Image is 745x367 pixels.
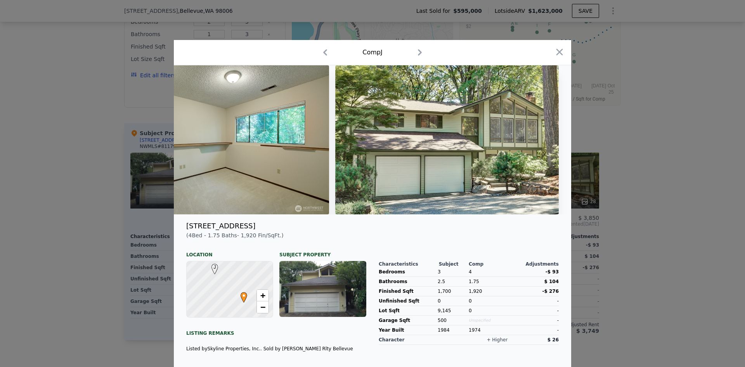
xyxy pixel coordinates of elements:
[241,232,256,238] span: 1,920
[379,277,435,286] div: Bathrooms
[438,325,466,335] div: 1984
[239,290,249,301] span: •
[515,325,559,335] div: -
[469,325,512,335] div: 1974
[379,261,439,267] div: Characteristics
[438,287,466,296] div: 1,700
[260,290,265,300] span: +
[469,277,512,286] div: 1.75
[257,301,269,313] a: Zoom out
[469,308,472,313] span: 0
[515,316,559,325] div: -
[438,296,466,306] div: 0
[210,264,220,271] span: J
[469,298,472,304] span: 0
[514,261,559,267] div: Adjustments
[547,337,559,343] span: $ 26
[469,316,512,325] div: Unspecified
[186,232,284,238] span: ( 4 Bed - 1.75 Baths - Fin/SqFt.)
[438,267,466,277] div: 3
[438,316,466,325] div: 500
[362,48,382,57] div: Comp J
[544,279,559,284] span: $ 104
[439,261,469,267] div: Subject
[186,221,255,231] div: [STREET_ADDRESS]
[515,306,559,315] div: -
[469,289,482,294] span: 1,920
[379,296,435,306] div: Unfinished Sqft
[379,325,435,335] div: Year Built
[186,245,273,258] div: Location
[379,316,435,325] div: Garage Sqft
[487,337,508,343] div: + higher
[106,65,329,214] img: Property Img
[469,261,514,267] div: Comp
[279,245,366,258] div: Subject Property
[186,346,366,352] div: Listed by Skyline Properties, Inc. [PERSON_NAME] Rlty Bellevue
[515,296,559,306] div: -
[546,269,559,275] span: -$ 93
[379,287,435,296] div: Finished Sqft
[210,264,214,268] div: J
[335,65,559,214] img: Property Img
[260,346,281,351] span: . Sold by
[469,269,472,275] span: 4
[379,267,435,277] div: Bedrooms
[438,277,466,286] div: 2.5
[257,290,269,301] a: Zoom in
[438,306,466,315] div: 9,145
[542,289,559,294] span: -$ 276
[379,306,435,315] div: Lot Sqft
[186,324,366,336] div: Listing remarks
[239,292,243,297] div: •
[379,335,451,345] div: character
[260,302,265,312] span: −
